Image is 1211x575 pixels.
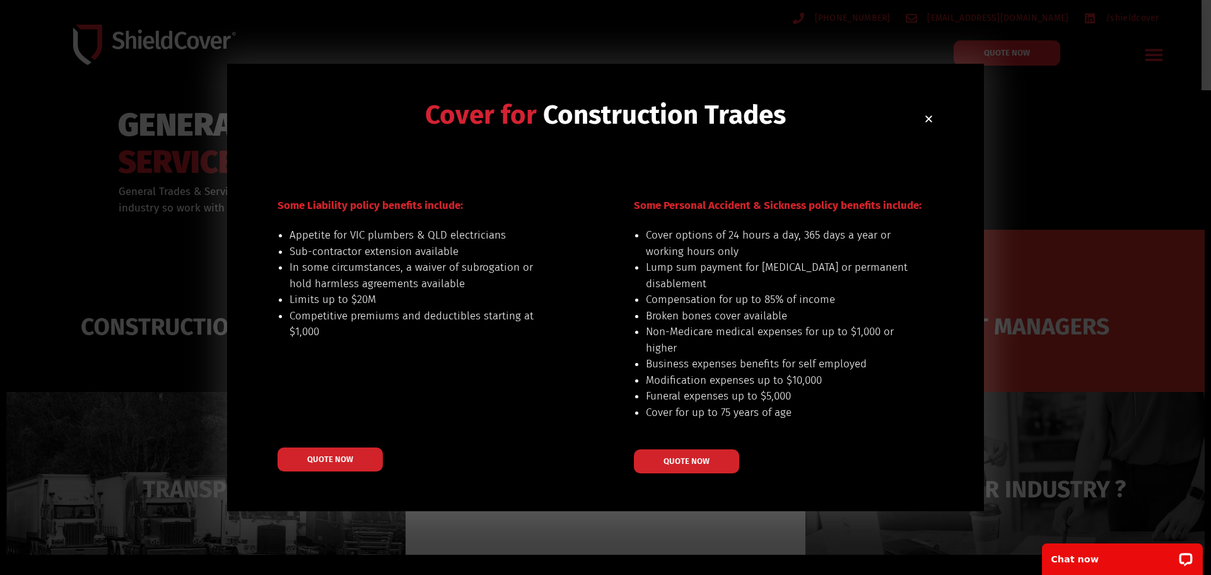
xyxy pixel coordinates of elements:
[278,199,463,212] span: Some Liability policy benefits include:
[646,372,909,389] li: Modification expenses up to $10,000
[646,405,909,421] li: Cover for up to 75 years of age
[664,457,710,465] span: QUOTE NOW
[634,199,921,212] span: Some Personal Accident & Sickness policy benefits include:
[646,356,909,372] li: Business expenses benefits for self employed
[646,324,909,356] li: Non-Medicare medical expenses for up to $1,000 or higher
[278,448,383,471] a: QUOTE NOW
[646,388,909,405] li: Funeral expenses up to $5,000
[634,449,739,473] a: QUOTE NOW
[290,308,553,340] li: Competitive premiums and deductibles starting at $1,000
[1034,535,1211,575] iframe: LiveChat chat widget
[290,259,553,292] li: In some circumstances, a waiver of subrogation or hold harmless agreements available
[543,99,786,131] span: Construction Trades
[290,292,553,308] li: Limits up to $20M
[924,114,933,124] a: Close
[307,455,353,463] span: QUOTE NOW
[646,308,909,324] li: Broken bones cover available
[646,227,909,259] li: Cover options of 24 hours a day, 365 days a year or working hours only
[290,227,553,244] li: Appetite for VIC plumbers & QLD electricians
[646,259,909,292] li: Lump sum payment for [MEDICAL_DATA] or permanent disablement
[646,292,909,308] li: Compensation for up to 85% of income
[290,244,553,260] li: Sub-contractor extension available
[425,99,537,131] span: Cover for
